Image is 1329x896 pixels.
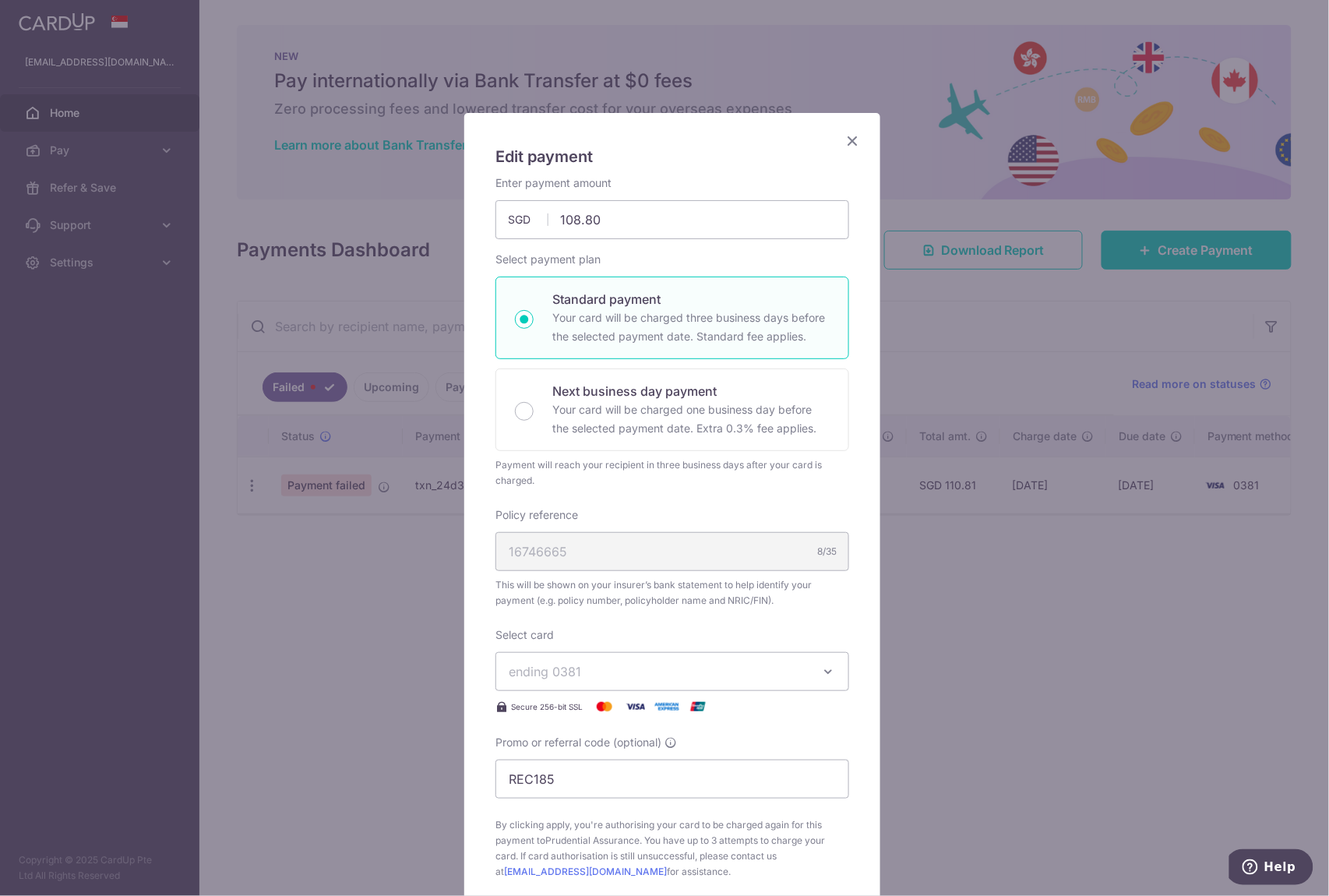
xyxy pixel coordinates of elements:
[545,834,640,846] span: Prudential Assurance
[682,697,714,716] img: UnionPay
[495,627,554,643] label: Select card
[651,697,682,716] img: American Express
[817,544,837,559] div: 8/35
[589,697,620,716] img: Mastercard
[508,212,548,228] span: SGD
[495,652,849,691] button: ending 0381
[1229,849,1313,888] iframe: Opens a widget where you can find more information
[495,200,849,239] input: 0.00
[495,817,849,880] span: By clicking apply, you're authorising your card to be charged again for this payment to . You hav...
[552,382,830,400] p: Next business day payment
[504,866,667,877] a: [EMAIL_ADDRESS][DOMAIN_NAME]
[495,457,849,489] div: Payment will reach your recipient in three business days after your card is charged.
[552,400,830,438] p: Your card will be charged one business day before the selected payment date. Extra 0.3% fee applies.
[552,309,830,346] p: Your card will be charged three business days before the selected payment date. Standard fee appl...
[843,132,862,150] button: Close
[552,290,830,309] p: Standard payment
[495,507,578,523] label: Policy reference
[509,664,581,679] span: ending 0381
[495,144,849,169] h5: Edit payment
[495,735,661,750] span: Promo or referral code (optional)
[495,577,849,609] span: This will be shown on your insurer’s bank statement to help identify your payment (e.g. policy nu...
[620,697,651,716] img: Visa
[495,175,612,191] label: Enter payment amount
[495,252,601,267] label: Select payment plan
[511,700,583,713] span: Secure 256-bit SSL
